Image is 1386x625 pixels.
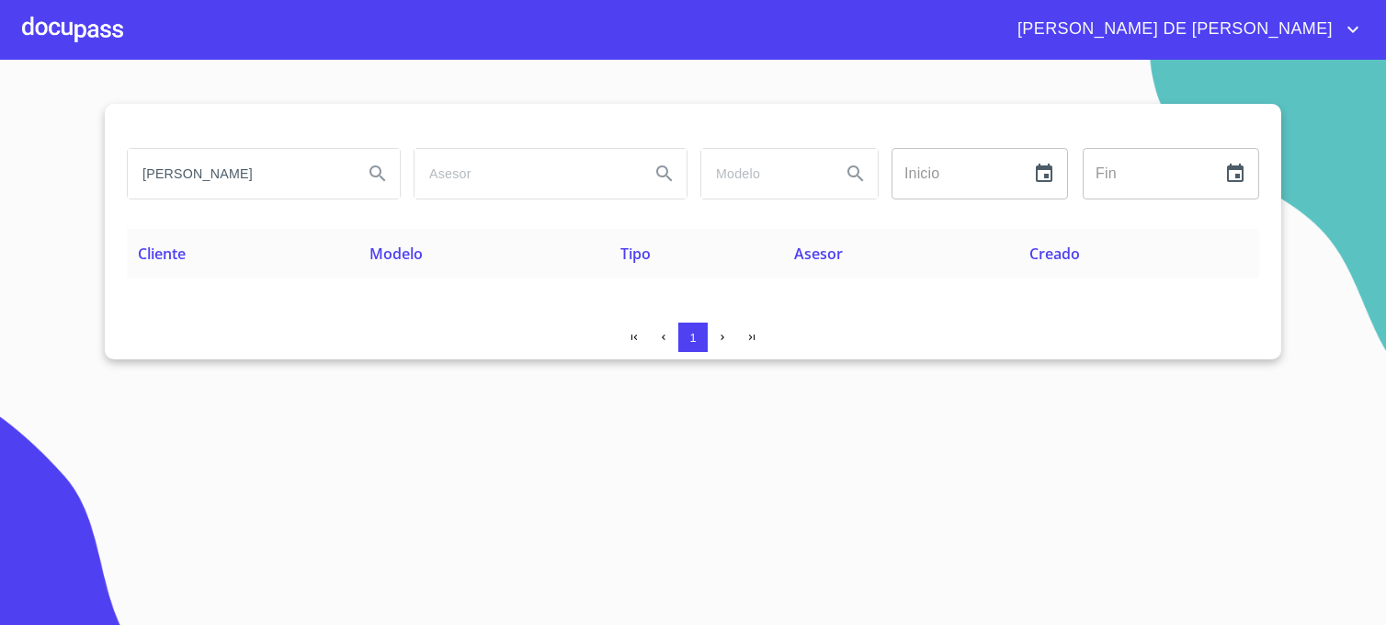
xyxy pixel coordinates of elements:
[128,149,348,199] input: search
[415,149,635,199] input: search
[1004,15,1364,44] button: account of current user
[1029,244,1080,264] span: Creado
[794,244,843,264] span: Asesor
[369,244,423,264] span: Modelo
[620,244,651,264] span: Tipo
[356,152,400,196] button: Search
[701,149,826,199] input: search
[834,152,878,196] button: Search
[642,152,687,196] button: Search
[138,244,186,264] span: Cliente
[678,323,708,352] button: 1
[1004,15,1342,44] span: [PERSON_NAME] DE [PERSON_NAME]
[689,331,696,345] span: 1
